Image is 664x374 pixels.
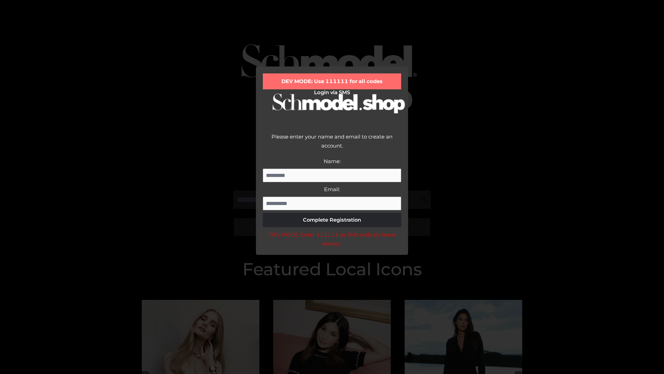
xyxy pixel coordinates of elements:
h2: Login via SMS [263,89,401,96]
div: DEV MODE: Enter 111111 as SMS code (or leave empty). [263,230,401,248]
label: Name: [324,158,341,164]
div: DEV MODE: Use 111111 for all codes [263,73,401,89]
div: Please enter your name and email to create an account. [263,132,401,157]
button: Complete Registration [263,213,401,227]
label: Email: [324,186,340,193]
